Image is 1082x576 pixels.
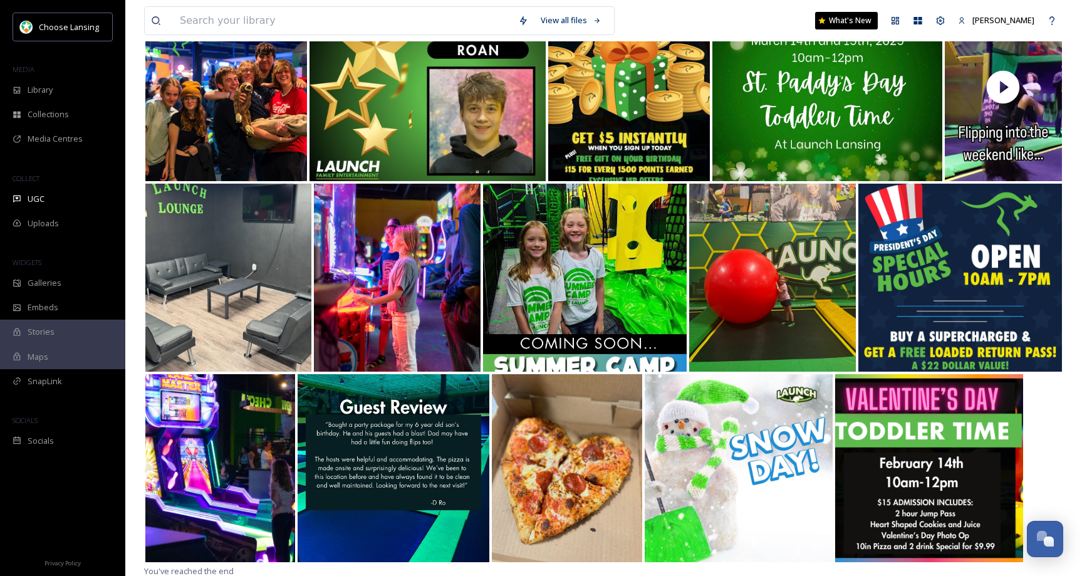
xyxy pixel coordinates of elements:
[492,374,642,562] img: We love you as much as we love our pizza. Happy Valentine’s Day! 💚
[28,351,48,363] span: Maps
[815,12,878,29] a: What's New
[145,374,295,562] img: 🕹️ Think you have what it takes to beat the high score? 🎯 What’s your go-to arcade game when you ...
[28,277,61,289] span: Galleries
[835,374,1023,562] img: Launch is all about spreading some LOVE! We have TWO Valentine’s Day options for you this Friday!...
[645,374,833,562] img: sNOw WAY! Launch is opening at 12pm on Thursday, February 13th! For those of you that can make it...
[20,21,33,33] img: logo.jpeg
[28,375,62,387] span: SnapLink
[13,65,34,74] span: MEDIA
[28,217,59,229] span: Uploads
[28,84,53,96] span: Library
[44,555,81,570] a: Privacy Policy
[534,8,608,33] a: View all files
[28,133,83,145] span: Media Centres
[483,184,687,372] img: Save the date! Registration for our summer camps opens March 1st! ☀️
[28,108,69,120] span: Collections
[952,8,1041,33] a: [PERSON_NAME]
[28,435,54,447] span: Socials
[972,14,1034,26] span: [PERSON_NAME]
[28,326,55,338] span: Stories
[28,301,58,313] span: Embeds
[44,559,81,567] span: Privacy Policy
[1027,521,1063,557] button: Open Chat
[858,184,1062,372] img: Tomorrow! 🇺🇸 Purchase your tickets in advance here: https://launchlansing.centeredgeonline.com/ar...
[298,374,489,562] img: We love seeing your Google and Yelp reviews!
[28,193,44,205] span: UGC
[314,184,481,372] img: Game On! 🚨 Lights flashing, tickets flying, and fun never-ending—who’s ready for an arcade advent...
[174,7,512,34] input: Search your library
[39,21,99,33] span: Choose Lansing
[689,184,855,372] img: The best weekends start at Launch Lansing!
[13,174,39,183] span: COLLECT
[145,184,311,372] img: We’ve been working on something special 👀 Introducing the Launch Lounge! We’re putting the final ...
[13,258,41,267] span: WIDGETS
[13,416,38,425] span: SOCIALS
